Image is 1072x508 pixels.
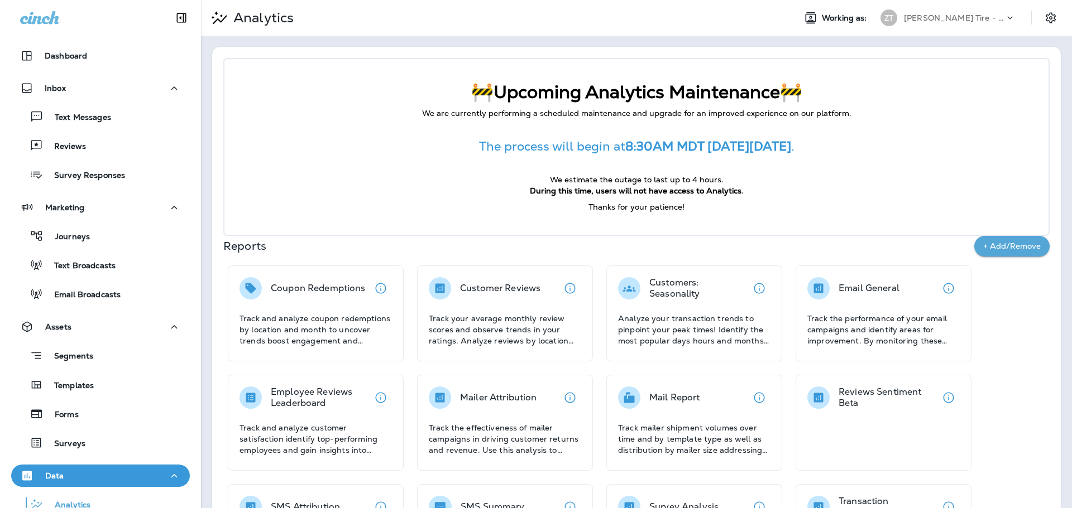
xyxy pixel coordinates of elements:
[43,290,121,301] p: Email Broadcasts
[44,410,79,420] p: Forms
[44,113,111,123] p: Text Messages
[43,261,116,272] p: Text Broadcasts
[45,471,64,480] p: Data
[11,373,190,396] button: Templates
[11,134,190,157] button: Reviews
[11,163,190,186] button: Survey Responses
[429,422,581,456] p: Track the effectiveness of mailer campaigns in driving customer returns and revenue. Use this ana...
[43,171,125,181] p: Survey Responses
[43,351,93,362] p: Segments
[166,7,197,29] button: Collapse Sidebar
[45,51,87,60] p: Dashboard
[45,84,66,93] p: Inbox
[822,13,869,23] span: Working as:
[937,277,960,299] button: View details
[460,392,537,403] p: Mailer Attribution
[625,138,791,154] strong: 8:30AM MDT [DATE][DATE]
[11,45,190,67] button: Dashboard
[43,381,94,391] p: Templates
[530,186,741,196] strong: During this time, users will not have access to Analytics
[618,422,770,456] p: Track mailer shipment volumes over time and by template type as well as distribution by mailer si...
[44,232,90,243] p: Journeys
[11,282,190,306] button: Email Broadcasts
[240,422,392,456] p: Track and analyze customer satisfaction identify top-performing employees and gain insights into ...
[559,277,581,299] button: View details
[791,138,795,154] span: .
[479,138,625,154] span: The process will begin at
[839,283,899,294] p: Email General
[429,313,581,346] p: Track your average monthly review scores and observe trends in your ratings. Analyze reviews by l...
[11,431,190,454] button: Surveys
[904,13,1004,22] p: [PERSON_NAME] Tire - [GEOGRAPHIC_DATA]
[559,386,581,409] button: View details
[271,386,370,409] p: Employee Reviews Leaderboard
[11,316,190,338] button: Assets
[247,175,1026,186] p: We estimate the outage to last up to 4 hours.
[370,386,392,409] button: View details
[11,196,190,219] button: Marketing
[247,202,1026,213] p: Thanks for your patience!
[807,313,960,346] p: Track the performance of your email campaigns and identify areas for improvement. By monitoring t...
[937,386,960,409] button: View details
[223,238,974,254] p: Reports
[11,105,190,128] button: Text Messages
[618,313,770,346] p: Analyze your transaction trends to pinpoint your peak times! Identify the most popular days hours...
[247,108,1026,119] p: We are currently performing a scheduled maintenance and upgrade for an improved experience on our...
[11,224,190,248] button: Journeys
[974,236,1050,257] button: + Add/Remove
[748,277,770,299] button: View details
[240,313,392,346] p: Track and analyze coupon redemptions by location and month to uncover trends boost engagement and...
[43,439,85,449] p: Surveys
[271,283,366,294] p: Coupon Redemptions
[229,9,294,26] p: Analytics
[247,81,1026,103] p: 🚧Upcoming Analytics Maintenance🚧
[741,186,744,196] span: .
[45,203,84,212] p: Marketing
[748,386,770,409] button: View details
[11,465,190,487] button: Data
[43,142,86,152] p: Reviews
[11,402,190,425] button: Forms
[11,253,190,277] button: Text Broadcasts
[11,77,190,99] button: Inbox
[11,343,190,367] button: Segments
[1041,8,1061,28] button: Settings
[839,386,937,409] p: Reviews Sentiment Beta
[460,283,540,294] p: Customer Reviews
[45,322,71,331] p: Assets
[649,277,748,299] p: Customers: Seasonality
[370,277,392,299] button: View details
[649,392,700,403] p: Mail Report
[880,9,897,26] div: ZT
